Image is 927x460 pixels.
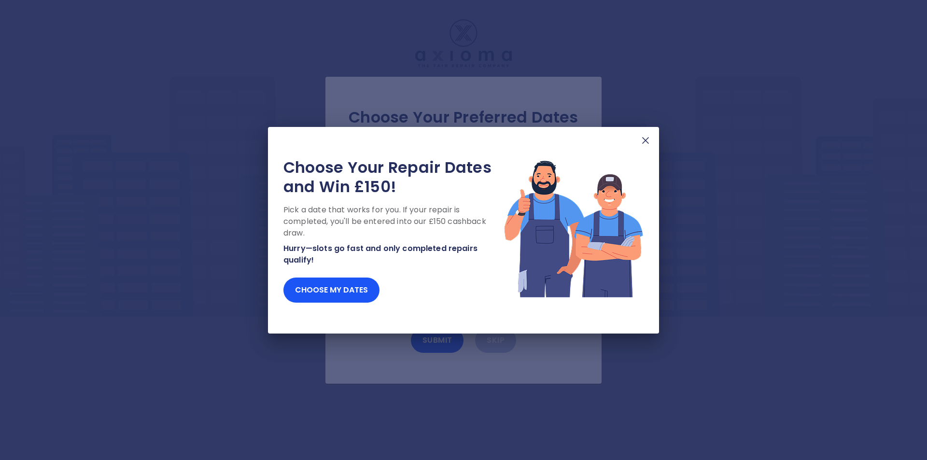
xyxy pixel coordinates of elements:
[283,243,504,266] p: Hurry—slots go fast and only completed repairs qualify!
[640,135,651,146] img: X Mark
[504,158,644,299] img: Lottery
[283,278,379,303] button: Choose my dates
[283,204,504,239] p: Pick a date that works for you. If your repair is completed, you'll be entered into our £150 cash...
[283,158,504,196] h2: Choose Your Repair Dates and Win £150!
